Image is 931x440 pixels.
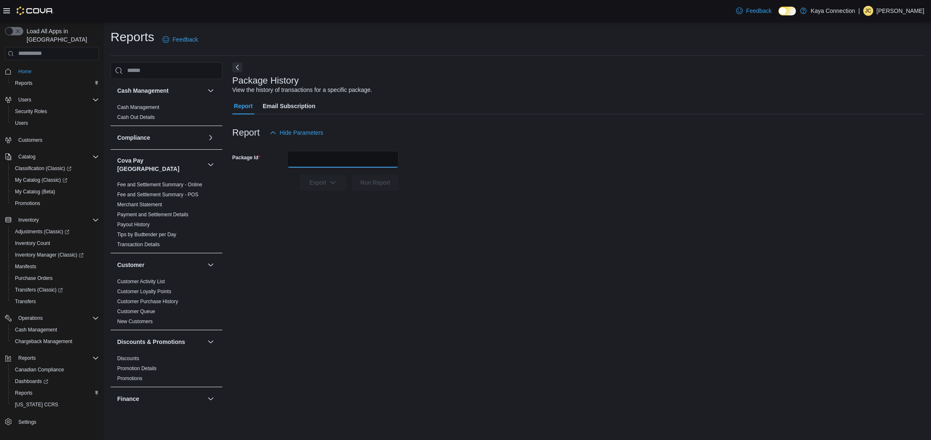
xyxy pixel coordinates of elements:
[117,156,204,173] h3: Cova Pay [GEOGRAPHIC_DATA]
[117,355,139,362] span: Discounts
[15,298,36,305] span: Transfers
[305,174,341,191] span: Export
[15,215,99,225] span: Inventory
[2,415,102,428] button: Settings
[117,222,150,227] a: Payout History
[8,174,102,186] a: My Catalog (Classic)
[12,227,99,237] span: Adjustments (Classic)
[117,366,157,371] a: Promotion Details
[12,118,99,128] span: Users
[232,76,299,86] h3: Package History
[12,238,99,248] span: Inventory Count
[12,336,76,346] a: Chargeback Management
[17,7,54,15] img: Cova
[117,241,160,248] span: Transaction Details
[232,128,260,138] h3: Report
[746,7,771,15] span: Feedback
[15,366,64,373] span: Canadian Compliance
[117,232,176,237] a: Tips by Budtender per Day
[8,249,102,261] a: Inventory Manager (Classic)
[8,198,102,209] button: Promotions
[8,106,102,117] button: Security Roles
[117,133,204,142] button: Compliance
[2,352,102,364] button: Reports
[117,261,144,269] h3: Customer
[117,338,185,346] h3: Discounts & Promotions
[12,238,54,248] a: Inventory Count
[12,262,99,272] span: Manifests
[117,395,139,403] h3: Finance
[12,118,31,128] a: Users
[15,108,47,115] span: Security Roles
[15,165,71,172] span: Classification (Classic)
[8,376,102,387] a: Dashboards
[15,95,34,105] button: Users
[117,242,160,247] a: Transaction Details
[8,237,102,249] button: Inventory Count
[12,106,50,116] a: Security Roles
[15,135,46,145] a: Customers
[8,364,102,376] button: Canadian Compliance
[117,114,155,121] span: Cash Out Details
[15,80,32,87] span: Reports
[15,215,42,225] button: Inventory
[15,67,35,77] a: Home
[117,278,165,285] span: Customer Activity List
[12,250,87,260] a: Inventory Manager (Classic)
[15,66,99,77] span: Home
[8,226,102,237] a: Adjustments (Classic)
[2,134,102,146] button: Customers
[2,94,102,106] button: Users
[8,117,102,129] button: Users
[117,231,176,238] span: Tips by Budtender per Day
[12,78,36,88] a: Reports
[15,95,99,105] span: Users
[18,419,36,425] span: Settings
[232,86,372,94] div: View the history of transactions for a specific package.
[863,6,873,16] div: Jonathan Cossey
[111,277,222,330] div: Customer
[15,152,39,162] button: Catalog
[263,98,315,114] span: Email Subscription
[18,217,39,223] span: Inventory
[232,154,260,161] label: Package Id
[15,353,99,363] span: Reports
[15,378,48,385] span: Dashboards
[111,29,154,45] h1: Reports
[12,325,60,335] a: Cash Management
[360,178,390,187] span: Run Report
[18,68,32,75] span: Home
[12,365,99,375] span: Canadian Compliance
[117,192,198,198] a: Fee and Settlement Summary - POS
[117,261,204,269] button: Customer
[15,313,99,323] span: Operations
[117,288,171,295] span: Customer Loyalty Points
[206,394,216,404] button: Finance
[117,356,139,361] a: Discounts
[15,135,99,145] span: Customers
[117,212,188,218] a: Payment and Settlement Details
[12,106,99,116] span: Security Roles
[15,263,36,270] span: Manifests
[15,353,39,363] button: Reports
[15,416,99,427] span: Settings
[117,279,165,284] a: Customer Activity List
[117,104,159,110] a: Cash Management
[733,2,775,19] a: Feedback
[117,182,202,188] a: Fee and Settlement Summary - Online
[117,114,155,120] a: Cash Out Details
[12,175,99,185] span: My Catalog (Classic)
[18,153,35,160] span: Catalog
[858,6,860,16] p: |
[18,137,42,143] span: Customers
[8,399,102,410] button: [US_STATE] CCRS
[300,174,346,191] button: Export
[15,188,55,195] span: My Catalog (Beta)
[23,27,99,44] span: Load All Apps in [GEOGRAPHIC_DATA]
[12,297,99,307] span: Transfers
[206,337,216,347] button: Discounts & Promotions
[8,387,102,399] button: Reports
[12,250,99,260] span: Inventory Manager (Classic)
[2,151,102,163] button: Catalog
[12,273,99,283] span: Purchase Orders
